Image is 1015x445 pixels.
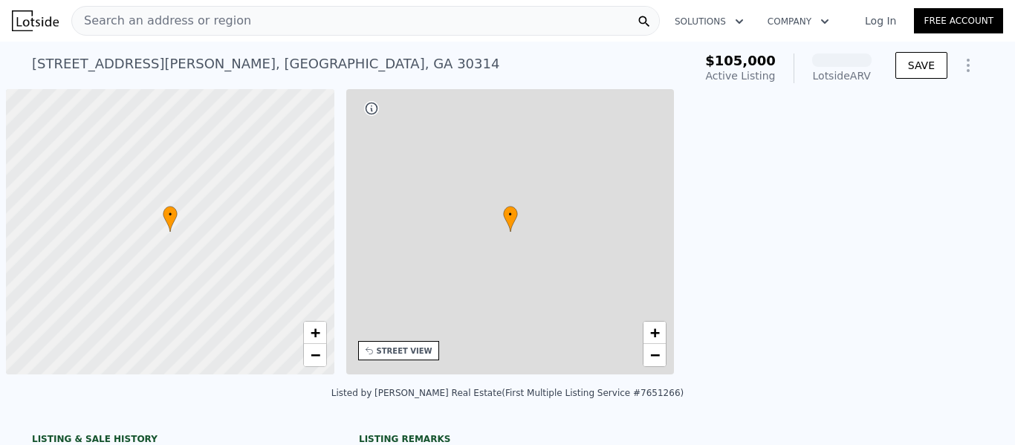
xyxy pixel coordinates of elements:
[359,433,656,445] div: Listing remarks
[12,10,59,31] img: Lotside
[304,322,326,344] a: Zoom in
[163,206,178,232] div: •
[705,53,776,68] span: $105,000
[847,13,914,28] a: Log In
[310,345,320,364] span: −
[310,323,320,342] span: +
[650,323,660,342] span: +
[377,345,432,357] div: STREET VIEW
[331,388,684,398] div: Listed by [PERSON_NAME] Real Estate (First Multiple Listing Service #7651266)
[643,344,666,366] a: Zoom out
[643,322,666,344] a: Zoom in
[503,206,518,232] div: •
[32,53,499,74] div: [STREET_ADDRESS][PERSON_NAME] , [GEOGRAPHIC_DATA] , GA 30314
[72,12,251,30] span: Search an address or region
[756,8,841,35] button: Company
[304,344,326,366] a: Zoom out
[663,8,756,35] button: Solutions
[812,68,872,83] div: Lotside ARV
[650,345,660,364] span: −
[503,208,518,221] span: •
[706,70,776,82] span: Active Listing
[953,51,983,80] button: Show Options
[895,52,947,79] button: SAVE
[163,208,178,221] span: •
[914,8,1003,33] a: Free Account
